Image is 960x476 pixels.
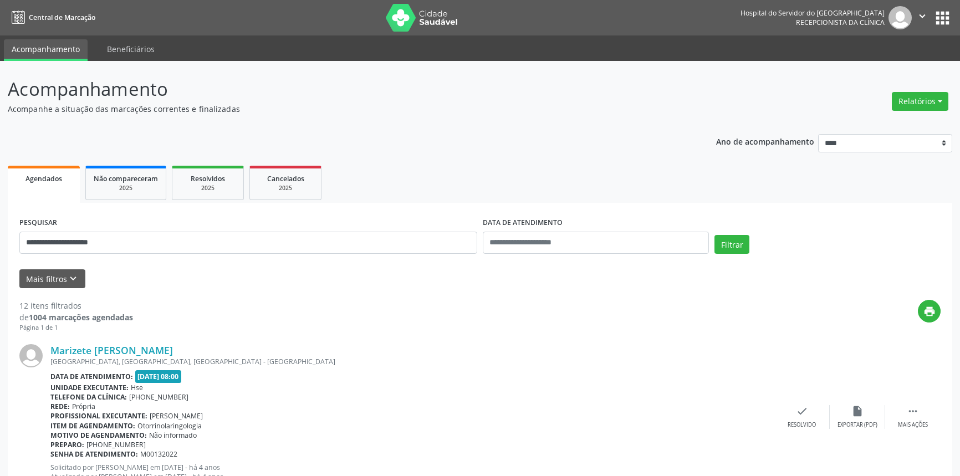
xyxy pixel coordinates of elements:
[19,269,85,289] button: Mais filtroskeyboard_arrow_down
[19,214,57,232] label: PESQUISAR
[191,174,225,183] span: Resolvidos
[94,174,158,183] span: Não compareceram
[716,134,814,148] p: Ano de acompanhamento
[67,273,79,285] i: keyboard_arrow_down
[912,6,933,29] button: 
[933,8,952,28] button: apps
[50,421,135,431] b: Item de agendamento:
[923,305,936,318] i: print
[892,92,948,111] button: Relatórios
[19,311,133,323] div: de
[29,312,133,323] strong: 1004 marcações agendadas
[50,357,774,366] div: [GEOGRAPHIC_DATA], [GEOGRAPHIC_DATA], [GEOGRAPHIC_DATA] - [GEOGRAPHIC_DATA]
[838,421,877,429] div: Exportar (PDF)
[50,392,127,402] b: Telefone da clínica:
[86,440,146,449] span: [PHONE_NUMBER]
[19,344,43,367] img: img
[50,372,133,381] b: Data de atendimento:
[149,431,197,440] span: Não informado
[50,431,147,440] b: Motivo de agendamento:
[25,174,62,183] span: Agendados
[129,392,188,402] span: [PHONE_NUMBER]
[898,421,928,429] div: Mais ações
[267,174,304,183] span: Cancelados
[131,383,143,392] span: Hse
[19,300,133,311] div: 12 itens filtrados
[8,8,95,27] a: Central de Marcação
[483,214,563,232] label: DATA DE ATENDIMENTO
[50,344,173,356] a: Marizete [PERSON_NAME]
[29,13,95,22] span: Central de Marcação
[918,300,941,323] button: print
[8,75,669,103] p: Acompanhamento
[851,405,864,417] i: insert_drive_file
[50,402,70,411] b: Rede:
[788,421,816,429] div: Resolvido
[135,370,182,383] span: [DATE] 08:00
[888,6,912,29] img: img
[99,39,162,59] a: Beneficiários
[94,184,158,192] div: 2025
[50,449,138,459] b: Senha de atendimento:
[741,8,885,18] div: Hospital do Servidor do [GEOGRAPHIC_DATA]
[140,449,177,459] span: M00132022
[907,405,919,417] i: 
[137,421,202,431] span: Otorrinolaringologia
[180,184,236,192] div: 2025
[258,184,313,192] div: 2025
[50,411,147,421] b: Profissional executante:
[8,103,669,115] p: Acompanhe a situação das marcações correntes e finalizadas
[50,440,84,449] b: Preparo:
[150,411,203,421] span: [PERSON_NAME]
[796,405,808,417] i: check
[50,383,129,392] b: Unidade executante:
[4,39,88,61] a: Acompanhamento
[916,10,928,22] i: 
[19,323,133,332] div: Página 1 de 1
[72,402,95,411] span: Própria
[714,235,749,254] button: Filtrar
[796,18,885,27] span: Recepcionista da clínica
